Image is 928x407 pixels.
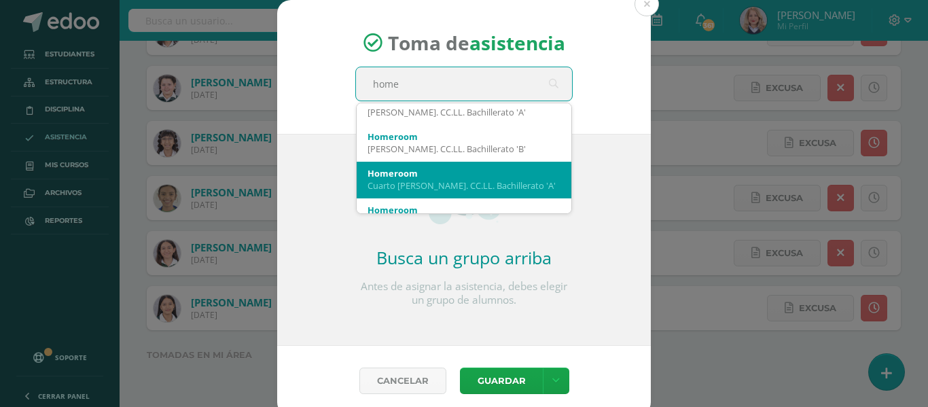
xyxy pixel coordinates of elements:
[359,368,446,394] a: Cancelar
[460,368,543,394] button: Guardar
[368,167,560,179] div: Homeroom
[388,30,565,56] span: Toma de
[368,179,560,192] div: Cuarto [PERSON_NAME]. CC.LL. Bachillerato 'A'
[368,204,560,216] div: Homeroom
[469,30,565,56] strong: asistencia
[355,246,573,269] h2: Busca un grupo arriba
[368,106,560,118] div: [PERSON_NAME]. CC.LL. Bachillerato 'A'
[368,130,560,143] div: Homeroom
[356,67,572,101] input: Busca un grado o sección aquí...
[355,280,573,307] p: Antes de asignar la asistencia, debes elegir un grupo de alumnos.
[368,143,560,155] div: [PERSON_NAME]. CC.LL. Bachillerato 'B'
